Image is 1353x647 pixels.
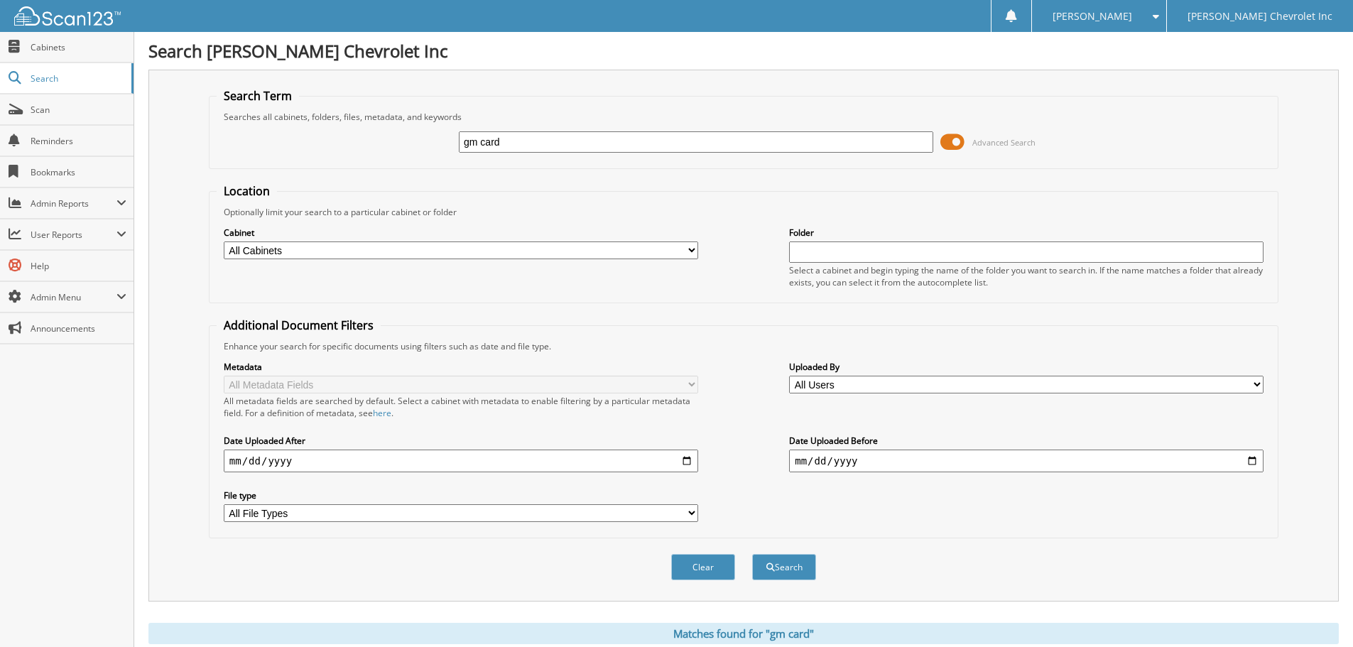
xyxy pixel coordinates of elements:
[31,260,126,272] span: Help
[224,450,698,472] input: start
[217,111,1271,123] div: Searches all cabinets, folders, files, metadata, and keywords
[217,340,1271,352] div: Enhance your search for specific documents using filters such as date and file type.
[217,317,381,333] legend: Additional Document Filters
[31,104,126,116] span: Scan
[31,135,126,147] span: Reminders
[31,197,116,210] span: Admin Reports
[1188,12,1332,21] span: [PERSON_NAME] Chevrolet Inc
[31,72,124,85] span: Search
[224,489,698,501] label: File type
[789,450,1264,472] input: end
[789,227,1264,239] label: Folder
[752,554,816,580] button: Search
[31,322,126,335] span: Announcements
[224,395,698,419] div: All metadata fields are searched by default. Select a cabinet with metadata to enable filtering b...
[789,361,1264,373] label: Uploaded By
[31,229,116,241] span: User Reports
[217,88,299,104] legend: Search Term
[14,6,121,26] img: scan123-logo-white.svg
[789,264,1264,288] div: Select a cabinet and begin typing the name of the folder you want to search in. If the name match...
[671,554,735,580] button: Clear
[31,41,126,53] span: Cabinets
[217,183,277,199] legend: Location
[789,435,1264,447] label: Date Uploaded Before
[148,39,1339,62] h1: Search [PERSON_NAME] Chevrolet Inc
[224,361,698,373] label: Metadata
[224,435,698,447] label: Date Uploaded After
[217,206,1271,218] div: Optionally limit your search to a particular cabinet or folder
[31,291,116,303] span: Admin Menu
[373,407,391,419] a: here
[972,137,1036,148] span: Advanced Search
[224,227,698,239] label: Cabinet
[31,166,126,178] span: Bookmarks
[148,623,1339,644] div: Matches found for "gm card"
[1053,12,1132,21] span: [PERSON_NAME]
